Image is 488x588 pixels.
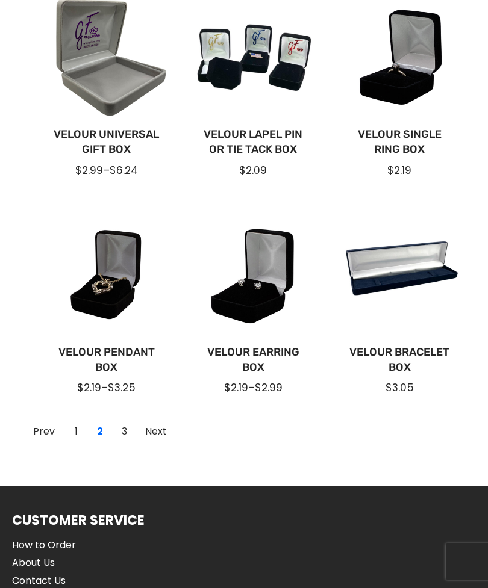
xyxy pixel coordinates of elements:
[77,380,101,395] span: $2.19
[12,537,105,553] a: How to Order
[139,422,174,441] a: Go to Page 3
[75,163,103,178] span: $2.99
[90,422,110,441] a: Current Page, Page 2
[114,422,134,441] a: Go to Page 3
[52,127,160,157] a: Velour Universal Gift Box
[110,163,138,178] span: $6.24
[199,380,307,395] div: –
[199,345,307,375] a: Velour Earring Box
[199,163,307,178] div: $2.09
[224,380,248,395] span: $2.19
[255,380,283,395] span: $2.99
[12,555,105,571] a: About Us
[346,380,454,395] div: $3.05
[24,419,176,444] nav: Page navigation
[346,345,454,375] a: Velour Bracelet Box
[108,380,136,395] span: $3.25
[12,510,145,531] h1: Customer Service
[66,422,86,441] a: Go to Page 1
[27,422,61,441] a: Go to Page 1
[52,163,160,178] div: –
[199,127,307,157] a: Velour Lapel Pin or Tie Tack Box
[52,345,160,375] a: Velour Pendant Box
[346,163,454,178] div: $2.19
[346,127,454,157] a: Velour Single Ring Box
[52,380,160,395] div: –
